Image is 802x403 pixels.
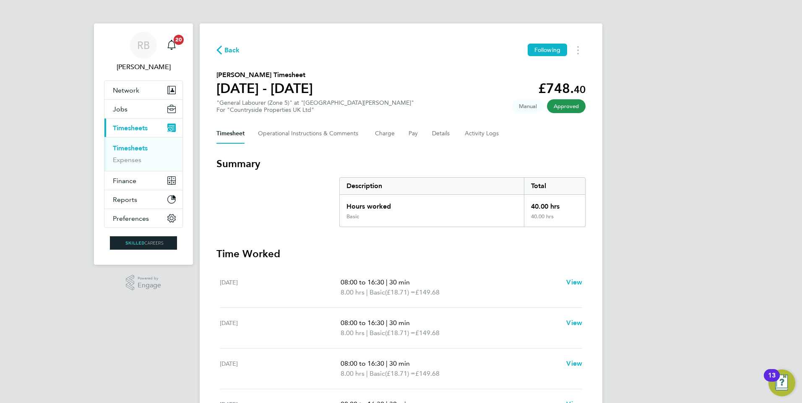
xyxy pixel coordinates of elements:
span: 30 min [389,278,410,286]
span: Basic [370,287,385,297]
span: Basic [370,328,385,338]
span: Preferences [113,214,149,222]
span: Jobs [113,105,128,113]
div: Hours worked [340,195,524,213]
span: 30 min [389,359,410,367]
button: Activity Logs [465,124,500,144]
span: Reports [113,196,137,204]
span: Network [113,86,139,94]
div: [DATE] [220,359,341,379]
button: Operational Instructions & Comments [258,124,362,144]
button: Jobs [104,100,182,118]
a: Powered byEngage [126,275,161,291]
button: Following [528,44,567,56]
span: (£18.71) = [385,329,415,337]
span: This timesheet was manually created. [512,99,544,113]
span: 08:00 to 16:30 [341,359,384,367]
span: | [386,359,388,367]
span: 20 [174,35,184,45]
h3: Summary [216,157,586,170]
button: Back [216,45,240,55]
div: Total [524,178,585,194]
span: Back [224,45,240,55]
span: Finance [113,177,136,185]
span: View [566,319,582,327]
h1: [DATE] - [DATE] [216,80,313,97]
span: | [366,369,368,377]
a: Go to home page [104,236,183,250]
div: [DATE] [220,277,341,297]
span: Following [534,46,560,54]
button: Preferences [104,209,182,227]
span: (£18.71) = [385,369,415,377]
span: View [566,278,582,286]
img: skilledcareers-logo-retina.png [110,236,177,250]
span: Powered by [138,275,161,282]
button: Reports [104,190,182,209]
span: Ryan Burns [104,62,183,72]
span: | [366,288,368,296]
button: Timesheets Menu [570,44,586,57]
span: £149.68 [415,369,440,377]
span: 08:00 to 16:30 [341,278,384,286]
span: £149.68 [415,288,440,296]
span: £149.68 [415,329,440,337]
div: Basic [346,213,359,220]
span: | [366,329,368,337]
span: View [566,359,582,367]
div: Timesheets [104,137,182,171]
div: [DATE] [220,318,341,338]
h3: Time Worked [216,247,586,261]
button: Finance [104,171,182,190]
span: RB [137,40,150,51]
div: 13 [768,375,776,386]
span: (£18.71) = [385,288,415,296]
div: For "Countryside Properties UK Ltd" [216,106,414,114]
button: Pay [409,124,419,144]
a: 20 [163,32,180,59]
h2: [PERSON_NAME] Timesheet [216,70,313,80]
span: 08:00 to 16:30 [341,319,384,327]
a: View [566,318,582,328]
button: Timesheet [216,124,245,144]
a: View [566,359,582,369]
span: 30 min [389,319,410,327]
div: Description [340,178,524,194]
div: "General Labourer (Zone 5)" at "[GEOGRAPHIC_DATA][PERSON_NAME]" [216,99,414,114]
span: 40 [574,83,586,96]
span: 8.00 hrs [341,369,365,377]
span: | [386,278,388,286]
a: Expenses [113,156,141,164]
a: RB[PERSON_NAME] [104,32,183,72]
span: 8.00 hrs [341,329,365,337]
div: 40.00 hrs [524,195,585,213]
nav: Main navigation [94,23,193,265]
span: Engage [138,282,161,289]
span: | [386,319,388,327]
span: 8.00 hrs [341,288,365,296]
button: Details [432,124,451,144]
a: Timesheets [113,144,148,152]
span: Basic [370,369,385,379]
button: Network [104,81,182,99]
div: Summary [339,177,586,227]
span: This timesheet has been approved. [547,99,586,113]
button: Open Resource Center, 13 new notifications [768,369,795,396]
button: Timesheets [104,119,182,137]
app-decimal: £748. [538,80,586,96]
button: Charge [375,124,395,144]
div: 40.00 hrs [524,213,585,227]
span: Timesheets [113,124,148,132]
a: View [566,277,582,287]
